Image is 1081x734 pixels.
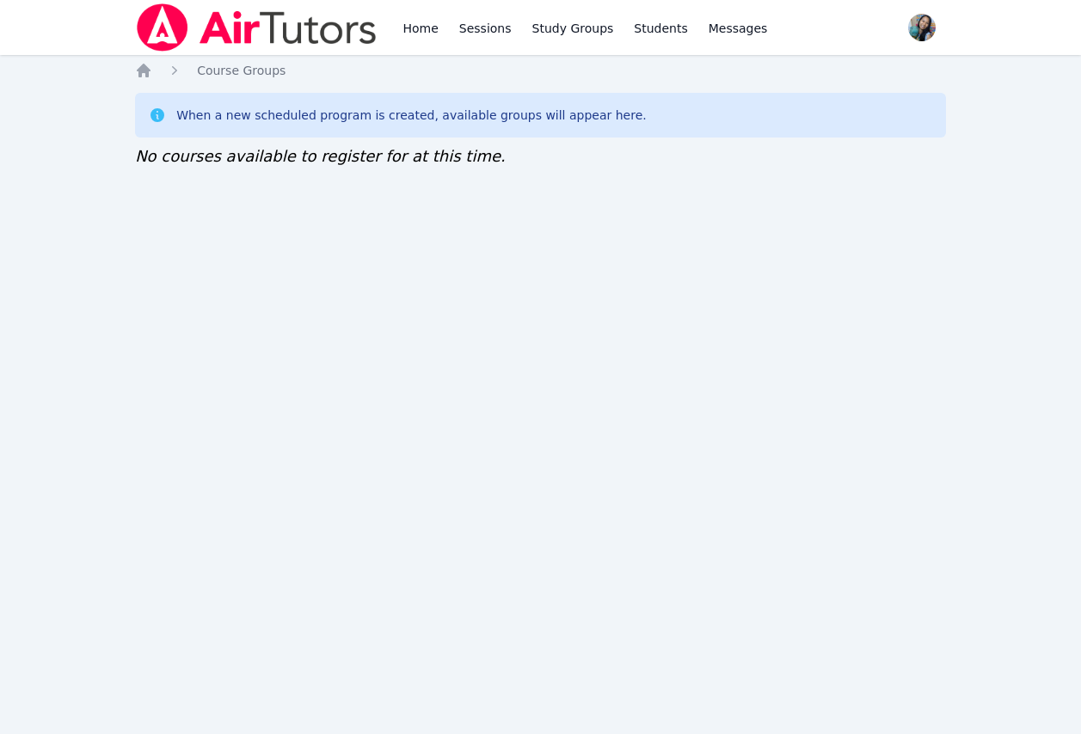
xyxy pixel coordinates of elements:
span: Messages [709,20,768,37]
span: Course Groups [197,64,286,77]
img: Air Tutors [135,3,378,52]
nav: Breadcrumb [135,62,946,79]
span: No courses available to register for at this time. [135,147,506,165]
div: When a new scheduled program is created, available groups will appear here. [176,107,647,124]
a: Course Groups [197,62,286,79]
